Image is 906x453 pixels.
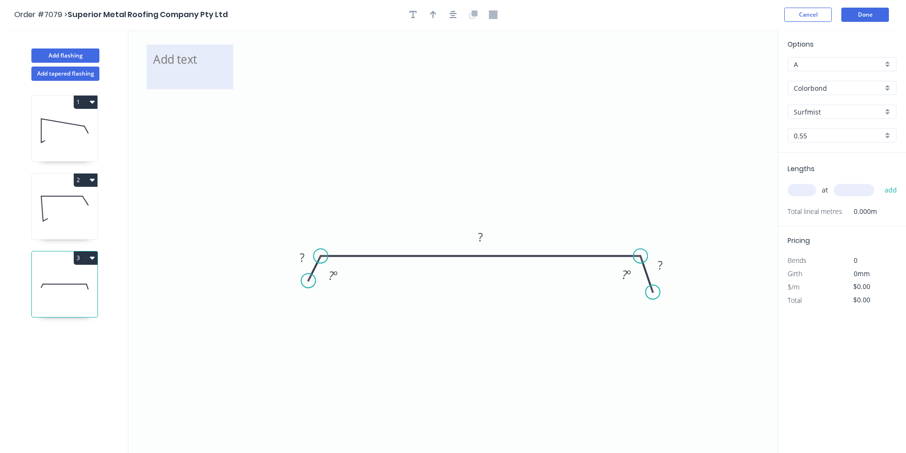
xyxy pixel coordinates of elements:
[788,236,810,245] span: Pricing
[794,107,883,117] input: Colour
[788,164,815,173] span: Lengths
[333,268,338,283] tspan: º
[74,173,97,187] button: 2
[854,256,857,265] span: 0
[14,9,68,20] span: Order #7079 >
[841,8,889,22] button: Done
[478,229,483,245] tspan: ?
[329,268,334,283] tspan: ?
[658,257,662,273] tspan: ?
[822,183,828,197] span: at
[794,59,883,69] input: Price level
[788,39,814,49] span: Options
[788,269,802,278] span: Girth
[854,269,870,278] span: 0mm
[788,296,802,305] span: Total
[794,131,883,141] input: Thickness
[622,267,627,282] tspan: ?
[627,267,631,282] tspan: º
[880,182,902,198] button: add
[788,205,842,218] span: Total lineal metres
[31,67,99,81] button: Add tapered flashing
[788,256,807,265] span: Bends
[794,83,883,93] input: Material
[31,48,99,63] button: Add flashing
[74,96,97,109] button: 1
[784,8,832,22] button: Cancel
[788,282,799,291] span: $/m
[68,9,228,20] span: Superior Metal Roofing Company Pty Ltd
[300,250,304,265] tspan: ?
[74,251,97,265] button: 3
[842,205,877,218] span: 0.000m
